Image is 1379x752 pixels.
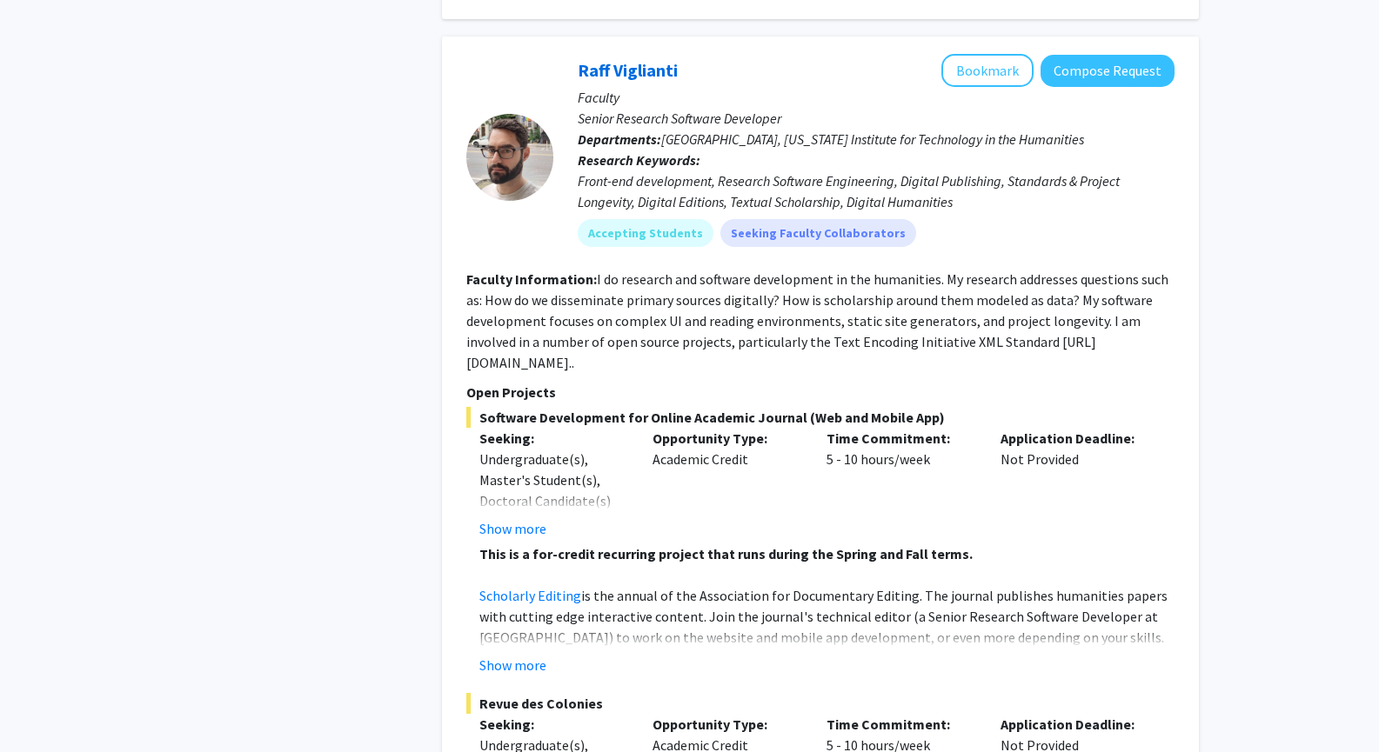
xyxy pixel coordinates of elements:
p: is the annual of the Association for Documentary Editing. The journal publishes humanities papers... [479,585,1175,710]
div: Undergraduate(s), Master's Student(s), Doctoral Candidate(s) (PhD, MD, DMD, PharmD, etc.) [479,449,627,553]
button: Show more [479,655,546,675]
div: 5 - 10 hours/week [813,428,987,539]
a: Scholarly Editing [479,587,581,604]
p: Time Commitment: [827,714,974,735]
span: [GEOGRAPHIC_DATA], [US_STATE] Institute for Technology in the Humanities [661,130,1084,148]
strong: This is a for-credit recurring project that runs during the Spring and Fall terms. [479,545,973,562]
span: Software Development for Online Academic Journal (Web and Mobile App) [466,407,1175,428]
p: Faculty [578,87,1175,108]
div: Front-end development, Research Software Engineering, Digital Publishing, Standards & Project Lon... [578,170,1175,212]
p: Opportunity Type: [653,428,800,449]
p: Application Deadline: [1001,714,1148,735]
p: Seeking: [479,714,627,735]
p: Senior Research Software Developer [578,108,1175,129]
b: Faculty Information: [466,270,597,288]
div: Academic Credit [639,428,813,539]
a: Raff Viglianti [578,59,678,81]
mat-chip: Seeking Faculty Collaborators [720,219,916,247]
b: Research Keywords: [578,151,700,169]
div: Not Provided [987,428,1161,539]
button: Compose Request to Raff Viglianti [1041,55,1175,87]
button: Show more [479,518,546,539]
mat-chip: Accepting Students [578,219,713,247]
button: Add Raff Viglianti to Bookmarks [941,54,1034,87]
iframe: Chat [13,674,74,739]
span: Revue des Colonies [466,693,1175,714]
p: Open Projects [466,382,1175,403]
b: Departments: [578,130,661,148]
p: Application Deadline: [1001,428,1148,449]
p: Seeking: [479,428,627,449]
p: Time Commitment: [827,428,974,449]
p: Opportunity Type: [653,714,800,735]
fg-read-more: I do research and software development in the humanities. My research addresses questions such as... [466,270,1168,371]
